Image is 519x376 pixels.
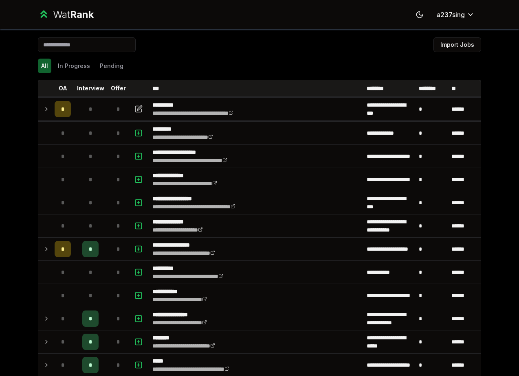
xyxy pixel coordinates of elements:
[55,59,93,73] button: In Progress
[38,59,51,73] button: All
[430,7,481,22] button: a237sing
[433,37,481,52] button: Import Jobs
[53,8,94,21] div: Wat
[59,84,67,92] p: OA
[437,10,465,20] span: a237sing
[70,9,94,20] span: Rank
[38,8,94,21] a: WatRank
[77,84,104,92] p: Interview
[111,84,126,92] p: Offer
[97,59,127,73] button: Pending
